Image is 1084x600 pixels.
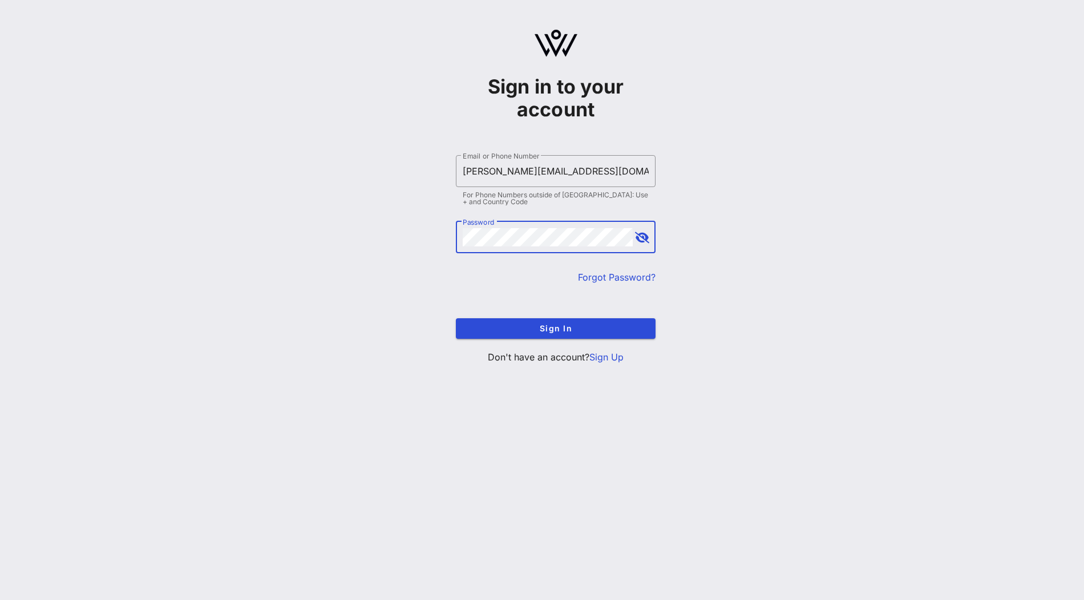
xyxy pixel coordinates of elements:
p: Don't have an account? [456,350,656,364]
span: Sign In [465,323,646,333]
a: Forgot Password? [578,271,656,283]
h1: Sign in to your account [456,75,656,121]
a: Sign Up [589,351,624,363]
button: append icon [635,232,649,244]
label: Email or Phone Number [463,152,539,160]
label: Password [463,218,495,226]
div: For Phone Numbers outside of [GEOGRAPHIC_DATA]: Use + and Country Code [463,192,649,205]
button: Sign In [456,318,656,339]
img: logo.svg [535,30,577,57]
